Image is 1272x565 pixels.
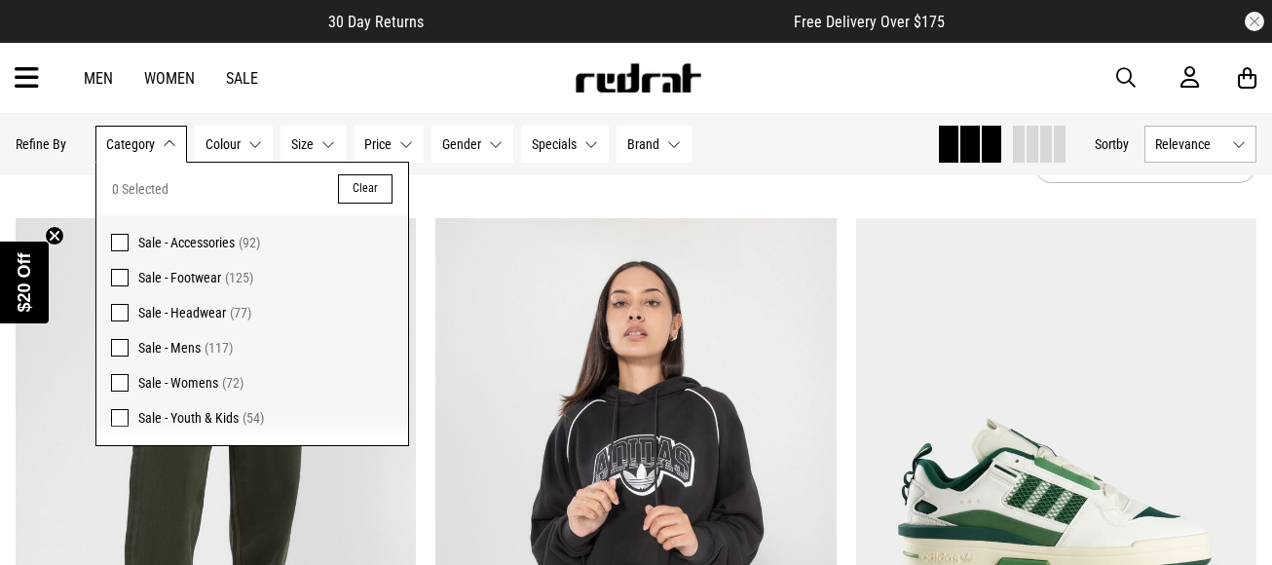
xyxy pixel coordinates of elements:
[95,126,187,163] button: Category
[16,136,66,152] p: Refine By
[138,270,221,285] span: Sale - Footwear
[442,136,481,152] span: Gender
[532,136,577,152] span: Specials
[1155,136,1224,152] span: Relevance
[138,235,235,250] span: Sale - Accessories
[144,69,195,88] a: Women
[281,126,346,163] button: Size
[431,126,513,163] button: Gender
[138,410,239,426] span: Sale - Youth & Kids
[239,235,260,250] span: (92)
[617,126,692,163] button: Brand
[95,162,409,446] div: Category
[364,136,392,152] span: Price
[226,69,258,88] a: Sale
[463,12,755,31] iframe: Customer reviews powered by Trustpilot
[206,136,241,152] span: Colour
[328,13,424,31] span: 30 Day Returns
[1144,126,1256,163] button: Relevance
[521,126,609,163] button: Specials
[138,340,201,356] span: Sale - Mens
[291,136,314,152] span: Size
[112,177,168,201] span: 0 Selected
[1116,136,1129,152] span: by
[15,252,34,312] span: $20 Off
[243,410,264,426] span: (54)
[138,375,218,391] span: Sale - Womens
[138,305,226,320] span: Sale - Headwear
[84,69,113,88] a: Men
[205,340,233,356] span: (117)
[230,305,251,320] span: (77)
[106,136,155,152] span: Category
[1095,132,1129,156] button: Sortby
[338,174,393,204] button: Clear
[16,8,74,66] button: Open LiveChat chat widget
[354,126,424,163] button: Price
[794,13,945,31] span: Free Delivery Over $175
[195,126,273,163] button: Colour
[574,63,702,93] img: Redrat logo
[222,375,243,391] span: (72)
[45,226,64,245] button: Close teaser
[627,136,659,152] span: Brand
[225,270,253,285] span: (125)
